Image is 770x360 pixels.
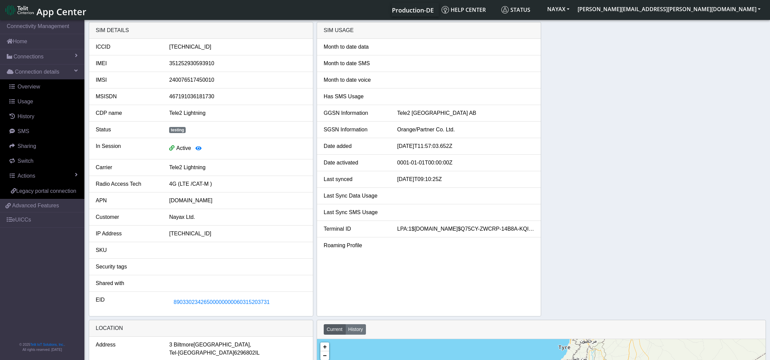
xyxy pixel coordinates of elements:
div: 240076517450010 [164,76,311,84]
button: 89033023426500000000060315203731 [169,296,274,309]
span: Overview [18,84,40,89]
div: Last Sync Data Usage [319,192,392,200]
div: Security tags [91,263,164,271]
div: IMEI [91,59,164,68]
div: In Session [91,142,164,155]
div: SKU [91,246,164,254]
div: Radio Access Tech [91,180,164,188]
button: [PERSON_NAME][EMAIL_ADDRESS][PERSON_NAME][DOMAIN_NAME] [574,3,765,15]
div: EID [91,296,164,309]
a: Usage [3,94,84,109]
span: Advanced Features [12,202,59,210]
span: 89033023426500000000060315203731 [174,299,270,305]
span: Sharing [18,143,36,149]
div: MSISDN [91,93,164,101]
span: Legacy portal connection [16,188,76,194]
img: knowledge.svg [442,6,449,14]
a: Sharing [3,139,84,154]
a: Overview [3,79,84,94]
span: App Center [36,5,86,18]
span: Switch [18,158,33,164]
div: [DOMAIN_NAME] [164,197,311,205]
a: Your current platform instance [392,3,433,17]
a: History [3,109,84,124]
div: Month to date data [319,43,392,51]
span: Actions [18,173,35,179]
div: Month to date SMS [319,59,392,68]
div: [TECHNICAL_ID] [164,230,311,238]
div: ICCID [91,43,164,51]
a: SMS [3,124,84,139]
div: [TECHNICAL_ID] [164,43,311,51]
div: Status [91,126,164,134]
a: Switch [3,154,84,169]
button: History [345,324,366,335]
span: Active [176,145,191,151]
div: [DATE]T11:57:03.652Z [392,142,539,150]
div: 4G (LTE /CAT-M ) [164,180,311,188]
span: History [18,113,34,119]
div: LOCATION [89,320,313,337]
span: Connection details [15,68,59,76]
div: GGSN Information [319,109,392,117]
div: SIM details [89,22,313,39]
div: Month to date voice [319,76,392,84]
div: CDP name [91,109,164,117]
div: APN [91,197,164,205]
div: Nayax Ltd. [164,213,311,221]
div: SGSN Information [319,126,392,134]
div: Orange/Partner Co. Ltd. [392,126,539,134]
div: SIM Usage [317,22,541,39]
a: Actions [3,169,84,183]
span: 6296802 [234,349,255,357]
div: Date activated [319,159,392,167]
span: Tel-[GEOGRAPHIC_DATA] [169,349,234,357]
span: Status [501,6,530,14]
div: Last synced [319,175,392,183]
div: Last Sync SMS Usage [319,208,392,216]
a: Help center [439,3,499,17]
div: Carrier [91,163,164,172]
button: View session details [191,142,206,155]
a: Telit IoT Solutions, Inc. [30,343,64,346]
div: Terminal ID [319,225,392,233]
button: NAYAX [543,3,574,15]
div: [DATE]T09:10:25Z [392,175,539,183]
div: Tele2 Lightning [164,163,311,172]
div: 351252930593910 [164,59,311,68]
div: Tele2 [GEOGRAPHIC_DATA] AB [392,109,539,117]
div: Has SMS Usage [319,93,392,101]
div: LPA:1$[DOMAIN_NAME]$Q75CY-ZWCRP-14B8A-KQI5T [392,225,539,233]
div: IP Address [91,230,164,238]
span: IL [255,349,260,357]
div: Date added [319,142,392,150]
a: App Center [5,3,85,17]
img: status.svg [501,6,509,14]
a: Zoom out [320,351,329,360]
span: testing [169,127,186,133]
div: Customer [91,213,164,221]
span: 3 Biltmore [169,341,193,349]
span: Connections [14,53,44,61]
span: Usage [18,99,33,104]
div: Shared with [91,279,164,287]
div: 0001-01-01T00:00:00Z [392,159,539,167]
div: 467191036181730 [164,93,311,101]
span: Help center [442,6,486,14]
span: Production-DE [392,6,434,14]
div: Address [91,341,164,357]
span: SMS [18,128,29,134]
a: Zoom in [320,342,329,351]
span: [GEOGRAPHIC_DATA], [193,341,251,349]
div: Tele2 Lightning [164,109,311,117]
div: IMSI [91,76,164,84]
button: Current [324,324,346,335]
div: Roaming Profile [319,241,392,250]
img: logo-telit-cinterion-gw-new.png [5,5,34,16]
a: Status [499,3,543,17]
